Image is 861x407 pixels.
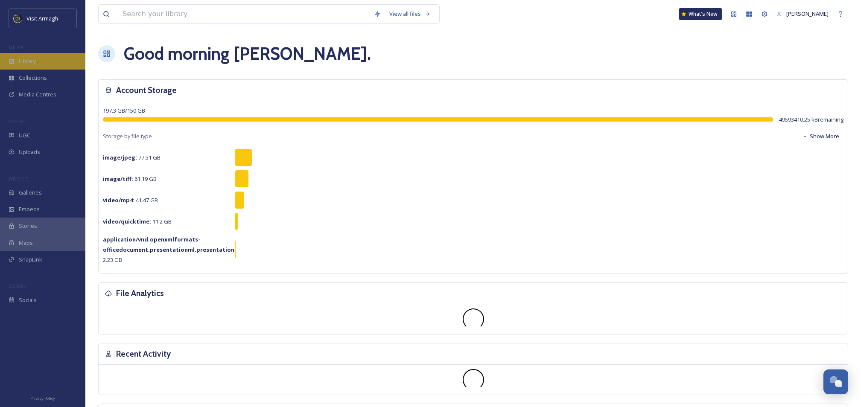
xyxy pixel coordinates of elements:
[103,218,172,225] span: 11.2 GB
[116,348,171,360] h3: Recent Activity
[19,148,40,156] span: Uploads
[777,116,843,124] span: -49593410.25 kB remaining
[103,107,145,114] span: 197.3 GB / 150 GB
[118,5,370,23] input: Search your library
[103,132,152,140] span: Storage by file type
[786,10,829,17] span: [PERSON_NAME]
[9,118,27,125] span: COLLECT
[9,175,28,182] span: WIDGETS
[103,154,161,161] span: 77.51 GB
[103,154,137,161] strong: image/jpeg :
[103,235,236,253] strong: application/vnd.openxmlformats-officedocument.presentationml.presentation :
[103,196,158,204] span: 41.47 GB
[26,15,58,22] span: Visit Armagh
[772,6,833,22] a: [PERSON_NAME]
[679,8,722,20] a: What's New
[116,84,177,96] h3: Account Storage
[19,189,42,197] span: Galleries
[19,222,37,230] span: Stories
[103,175,133,183] strong: image/tiff :
[103,218,151,225] strong: video/quicktime :
[385,6,435,22] a: View all files
[798,128,843,145] button: Show More
[19,205,40,213] span: Embeds
[19,131,30,140] span: UGC
[9,44,23,50] span: MEDIA
[19,296,37,304] span: Socials
[103,196,134,204] strong: video/mp4 :
[30,392,55,403] a: Privacy Policy
[30,395,55,401] span: Privacy Policy
[19,57,36,65] span: Library
[823,369,848,394] button: Open Chat
[19,74,47,82] span: Collections
[9,283,26,289] span: SOCIALS
[124,41,371,67] h1: Good morning [PERSON_NAME] .
[116,287,164,299] h3: File Analytics
[103,235,236,264] span: 2.23 GB
[103,175,157,183] span: 61.19 GB
[14,14,22,23] img: THE-FIRST-PLACE-VISIT-ARMAGH.COM-BLACK.jpg
[19,239,33,247] span: Maps
[19,90,56,99] span: Media Centres
[19,256,42,264] span: SnapLink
